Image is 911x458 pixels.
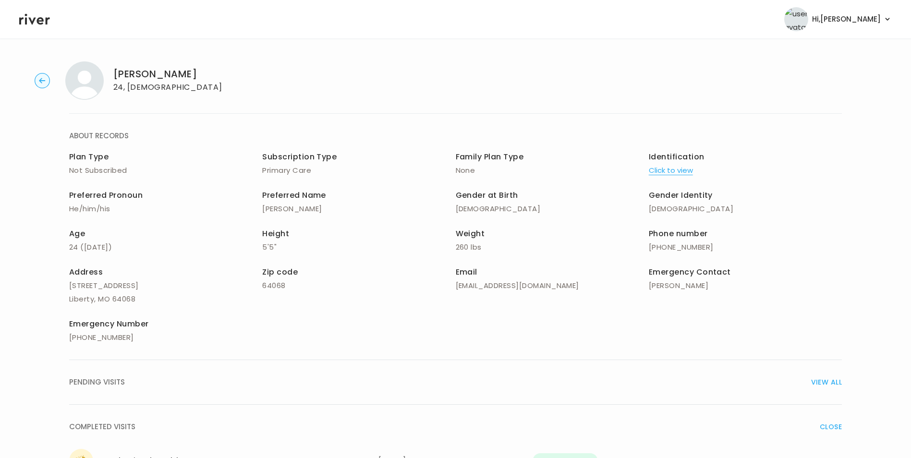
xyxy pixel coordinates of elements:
[262,279,455,292] p: 64068
[812,12,881,26] span: Hi, [PERSON_NAME]
[811,375,842,389] span: VIEW ALL
[456,228,485,239] span: Weight
[456,279,649,292] p: [EMAIL_ADDRESS][DOMAIN_NAME]
[69,420,135,434] span: COMPLETED VISITS
[69,279,262,292] p: [STREET_ADDRESS]
[456,151,524,162] span: Family Plan Type
[69,151,109,162] span: Plan Type
[69,318,149,329] span: Emergency Number
[456,190,518,201] span: Gender at Birth
[113,67,222,81] h1: [PERSON_NAME]
[69,164,262,177] p: Not Subscribed
[262,241,455,254] p: 5'5"
[456,241,649,254] p: 260 lbs
[784,7,808,31] img: user avatar
[80,242,112,252] span: ( [DATE] )
[69,114,842,158] button: ABOUT RECORDS
[69,405,842,449] button: COMPLETED VISITSCLOSE
[456,164,649,177] p: None
[456,202,649,216] p: [DEMOGRAPHIC_DATA]
[113,81,222,94] p: 24, [DEMOGRAPHIC_DATA]
[262,151,337,162] span: Subscription Type
[69,129,129,143] span: ABOUT RECORDS
[69,331,262,344] p: [PHONE_NUMBER]
[69,292,262,306] p: Liberty, MO 64068
[69,241,262,254] p: 24
[649,241,842,254] p: [PHONE_NUMBER]
[649,202,842,216] p: [DEMOGRAPHIC_DATA]
[820,420,842,434] span: CLOSE
[69,266,103,277] span: Address
[649,266,731,277] span: Emergency Contact
[262,164,455,177] p: Primary Care
[69,375,125,389] span: PENDING VISITS
[456,266,477,277] span: Email
[649,228,708,239] span: Phone number
[649,164,693,177] button: Click to view
[262,266,298,277] span: Zip code
[69,228,85,239] span: Age
[69,202,262,216] p: He/him/his
[649,151,705,162] span: Identification
[262,228,289,239] span: Height
[65,61,104,100] img: MARYANN JOHNSON
[649,190,713,201] span: Gender Identity
[262,202,455,216] p: [PERSON_NAME]
[784,7,892,31] button: user avatarHi,[PERSON_NAME]
[69,190,143,201] span: Preferred Pronoun
[69,360,842,405] button: PENDING VISITSVIEW ALL
[649,279,842,292] p: [PERSON_NAME]
[262,190,326,201] span: Preferred Name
